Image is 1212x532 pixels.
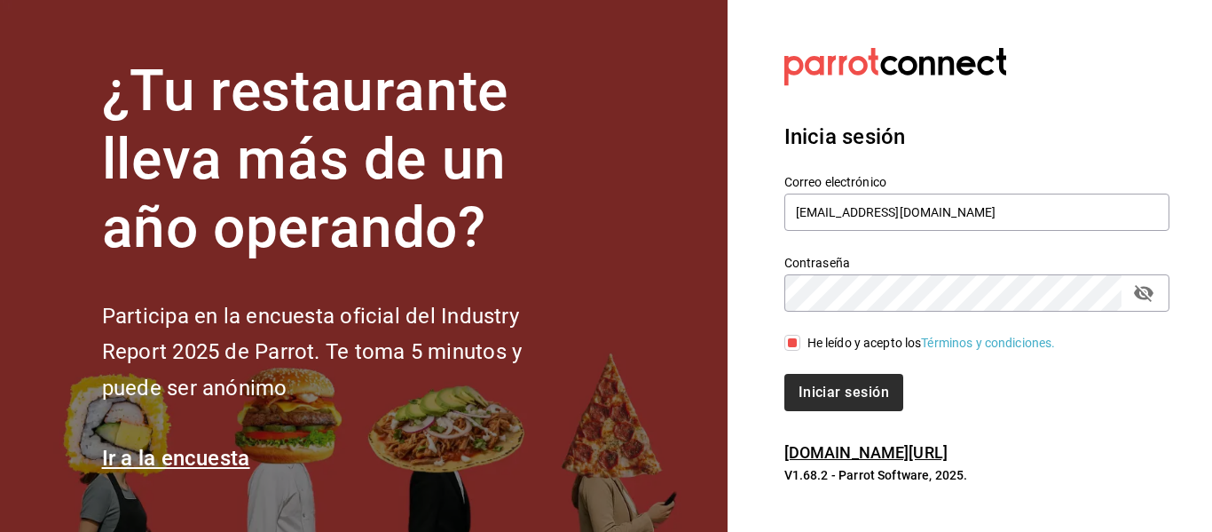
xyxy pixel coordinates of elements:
[102,446,250,471] a: Ir a la encuesta
[784,121,1169,153] h3: Inicia sesión
[102,58,581,262] h1: ¿Tu restaurante lleva más de un año operando?
[784,257,1169,269] label: Contraseña
[807,334,1056,353] div: He leído y acepto los
[784,176,1169,188] label: Correo electrónico
[784,443,948,462] a: [DOMAIN_NAME][URL]
[1129,278,1159,308] button: passwordField
[102,298,581,407] h2: Participa en la encuesta oficial del Industry Report 2025 de Parrot. Te toma 5 minutos y puede se...
[784,194,1169,231] input: Ingresa tu correo electrónico
[921,336,1055,350] a: Términos y condiciones.
[784,466,1169,484] p: V1.68.2 - Parrot Software, 2025.
[784,374,903,411] button: Iniciar sesión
